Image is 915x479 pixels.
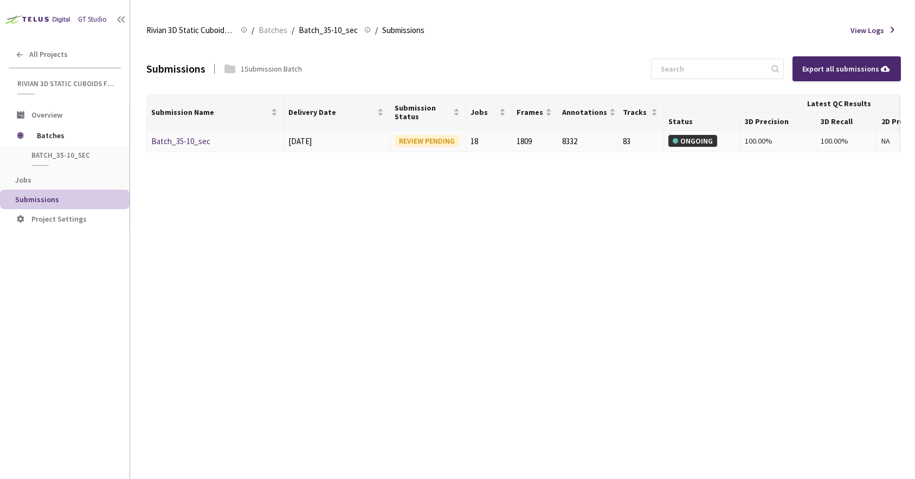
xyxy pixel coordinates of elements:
span: Rivian 3D Static Cuboids fixed[2024-25] [146,24,234,37]
th: Delivery Date [284,95,390,131]
div: Export all submissions [802,63,891,75]
span: Tracks [623,108,649,116]
th: Annotations [558,95,618,131]
div: ONGOING [668,135,717,147]
span: Frames [517,108,543,116]
li: / [375,24,378,37]
span: Jobs [471,108,497,116]
div: 83 [623,135,659,148]
th: Jobs [466,95,512,131]
span: Submission Status [395,103,451,121]
span: All Projects [29,50,68,59]
span: Jobs [15,175,31,185]
li: / [252,24,254,37]
a: Batch_35-10_sec [151,136,210,146]
span: Project Settings [31,214,87,224]
span: Batch_35-10_sec [299,24,358,37]
span: Submission Name [151,108,269,116]
th: 3D Recall [816,113,877,131]
span: Batches [37,125,111,146]
span: Annotations [562,108,607,116]
span: Batches [259,24,287,37]
div: Submissions [146,60,205,77]
span: Batch_35-10_sec [31,151,112,160]
span: Overview [31,110,62,120]
span: Submissions [382,24,424,37]
span: View Logs [850,24,884,36]
th: Frames [512,95,558,131]
span: Rivian 3D Static Cuboids fixed[2024-25] [17,79,114,88]
div: 100.00% [745,135,811,147]
div: 1809 [517,135,553,148]
div: [DATE] [288,135,385,148]
th: Status [664,113,740,131]
div: 1 Submission Batch [241,63,302,75]
th: 3D Precision [740,113,816,131]
div: 18 [471,135,507,148]
input: Search [654,59,770,79]
span: Delivery Date [288,108,375,116]
th: Submission Name [147,95,284,131]
th: Submission Status [390,95,466,131]
div: REVIEW PENDING [395,135,459,147]
div: GT Studio [78,14,107,25]
div: 100.00% [821,135,872,147]
li: / [292,24,294,37]
div: 8332 [562,135,614,148]
span: Submissions [15,195,59,204]
a: Batches [256,24,289,36]
th: Tracks [618,95,664,131]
